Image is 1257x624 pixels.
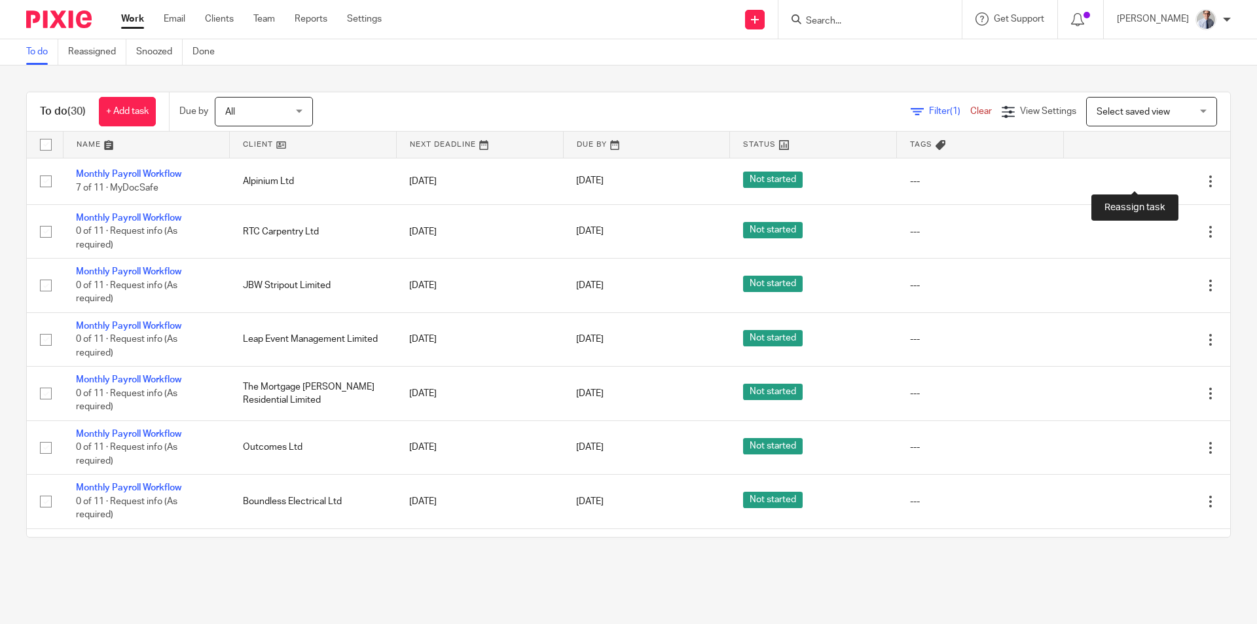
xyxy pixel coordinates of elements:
div: --- [910,387,1051,400]
a: Done [192,39,225,65]
a: Monthly Payroll Workflow [76,430,181,439]
td: [DATE] [396,312,563,366]
a: Monthly Payroll Workflow [76,267,181,276]
span: Not started [743,492,803,508]
a: Monthly Payroll Workflow [76,170,181,179]
img: Pixie [26,10,92,28]
td: [DATE] [396,259,563,312]
span: Not started [743,222,803,238]
td: [DATE] [396,158,563,204]
div: --- [910,279,1051,292]
a: Reports [295,12,327,26]
input: Search [805,16,922,28]
a: Settings [347,12,382,26]
span: [DATE] [576,227,604,236]
span: Filter [929,107,970,116]
a: Snoozed [136,39,183,65]
span: 0 of 11 · Request info (As required) [76,281,177,304]
span: Select saved view [1097,107,1170,117]
td: Alpinium Ltd [230,158,397,204]
div: --- [910,333,1051,346]
div: --- [910,175,1051,188]
td: [DATE] [396,475,563,528]
td: [DATE] [396,367,563,420]
span: Not started [743,438,803,454]
span: Not started [743,330,803,346]
span: (1) [950,107,960,116]
a: Reassigned [68,39,126,65]
p: [PERSON_NAME] [1117,12,1189,26]
a: Work [121,12,144,26]
span: Not started [743,384,803,400]
span: Tags [910,141,932,148]
a: Monthly Payroll Workflow [76,213,181,223]
a: Monthly Payroll Workflow [76,321,181,331]
a: Email [164,12,185,26]
td: The Mortgage [PERSON_NAME] Residential Limited [230,367,397,420]
span: 0 of 11 · Request info (As required) [76,389,177,412]
a: Clear [970,107,992,116]
td: RTC Carpentry Ltd [230,204,397,258]
span: 7 of 11 · MyDocSafe [76,183,158,193]
a: + Add task [99,97,156,126]
td: [DATE] [396,420,563,474]
td: Leap Event Management Limited [230,312,397,366]
a: Monthly Payroll Workflow [76,375,181,384]
span: View Settings [1020,107,1076,116]
span: [DATE] [576,281,604,290]
span: 0 of 11 · Request info (As required) [76,443,177,466]
span: All [225,107,235,117]
span: [DATE] [576,497,604,506]
td: [DATE] [396,528,563,582]
div: --- [910,495,1051,508]
span: 0 of 11 · Request info (As required) [76,335,177,358]
div: --- [910,225,1051,238]
td: JBW Stripout Limited [230,259,397,312]
span: [DATE] [576,335,604,344]
a: Team [253,12,275,26]
h1: To do [40,105,86,119]
td: The Kings Arms (St Osyth) Ltd [230,528,397,582]
a: Monthly Payroll Workflow [76,483,181,492]
td: [DATE] [396,204,563,258]
span: Not started [743,276,803,292]
span: 0 of 11 · Request info (As required) [76,497,177,520]
span: 0 of 11 · Request info (As required) [76,227,177,250]
span: [DATE] [576,443,604,452]
span: [DATE] [576,389,604,398]
span: Get Support [994,14,1044,24]
td: Boundless Electrical Ltd [230,475,397,528]
a: Clients [205,12,234,26]
td: Outcomes Ltd [230,420,397,474]
img: IMG_9924.jpg [1195,9,1216,30]
div: --- [910,441,1051,454]
a: To do [26,39,58,65]
span: (30) [67,106,86,117]
span: [DATE] [576,177,604,186]
p: Due by [179,105,208,118]
span: Not started [743,172,803,188]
